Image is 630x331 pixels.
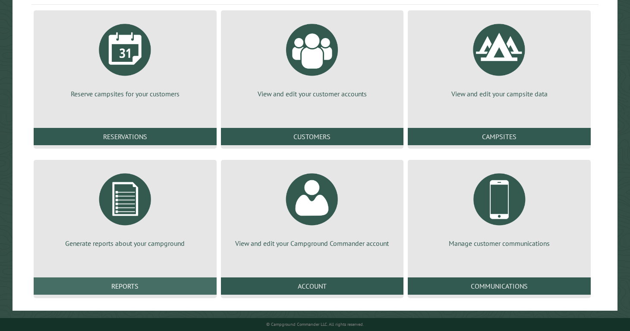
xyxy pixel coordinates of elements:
[44,239,206,248] p: Generate reports about your campground
[44,17,206,99] a: Reserve campsites for your customers
[231,239,394,248] p: View and edit your Campground Commander account
[44,167,206,248] a: Generate reports about your campground
[418,167,580,248] a: Manage customer communications
[266,321,364,327] small: © Campground Commander LLC. All rights reserved.
[34,277,217,295] a: Reports
[418,17,580,99] a: View and edit your campsite data
[34,128,217,145] a: Reservations
[418,239,580,248] p: Manage customer communications
[418,89,580,99] p: View and edit your campsite data
[231,89,394,99] p: View and edit your customer accounts
[44,89,206,99] p: Reserve campsites for your customers
[231,167,394,248] a: View and edit your Campground Commander account
[408,277,591,295] a: Communications
[231,17,394,99] a: View and edit your customer accounts
[221,128,404,145] a: Customers
[408,128,591,145] a: Campsites
[221,277,404,295] a: Account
